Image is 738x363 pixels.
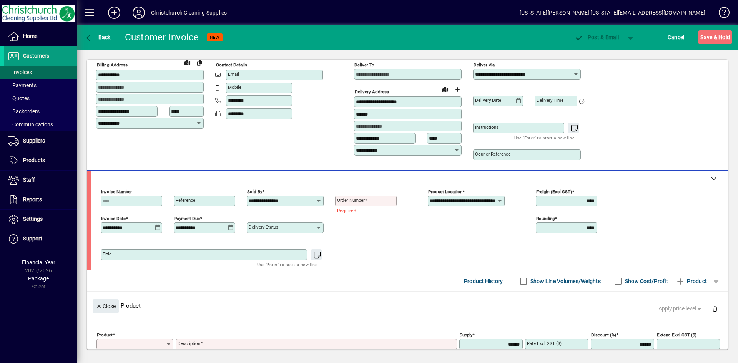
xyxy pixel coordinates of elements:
a: View on map [439,83,451,95]
mat-label: Courier Reference [475,151,510,157]
mat-label: Delivery date [475,98,501,103]
mat-label: Instructions [475,124,499,130]
mat-label: Mobile [228,85,241,90]
mat-label: Description [178,341,200,346]
span: Cancel [668,31,685,43]
mat-label: Payment due [174,216,200,221]
mat-label: Invoice number [101,189,132,194]
button: Save & Hold [698,30,732,44]
a: Knowledge Base [713,2,728,27]
mat-label: Extend excl GST ($) [657,332,696,338]
span: P [588,34,591,40]
mat-label: Freight (excl GST) [536,189,572,194]
mat-label: Supply [460,332,472,338]
mat-hint: Use 'Enter' to start a new line [257,260,317,269]
mat-label: Deliver To [354,62,374,68]
span: Support [23,235,42,242]
a: Invoices [4,66,77,79]
mat-label: Product location [428,189,462,194]
button: Copy to Delivery address [193,56,206,69]
span: Payments [8,82,37,88]
span: Customers [23,53,49,59]
span: Reports [23,196,42,202]
button: Delete [706,299,724,318]
mat-error: Required [337,206,391,214]
a: Settings [4,210,77,229]
span: NEW [210,35,219,40]
a: Home [4,27,77,46]
a: Products [4,151,77,170]
mat-label: Order number [337,197,365,203]
span: Communications [8,121,53,128]
button: Post & Email [570,30,623,44]
span: Invoices [8,69,32,75]
button: Add [102,6,126,20]
a: Quotes [4,92,77,105]
button: Profile [126,6,151,20]
mat-label: Deliver via [474,62,495,68]
a: Staff [4,171,77,190]
mat-label: Rate excl GST ($) [527,341,562,346]
div: Customer Invoice [125,31,199,43]
label: Show Cost/Profit [623,277,668,285]
button: Back [83,30,113,44]
div: Christchurch Cleaning Supplies [151,7,227,19]
a: Communications [4,118,77,131]
span: Back [85,34,111,40]
mat-label: Discount (%) [591,332,616,338]
a: View on map [181,56,193,68]
mat-label: Product [97,332,113,338]
mat-label: Rounding [536,216,555,221]
span: Financial Year [22,259,55,265]
span: Apply price level [658,305,703,313]
app-page-header-button: Back [77,30,119,44]
label: Show Line Volumes/Weights [529,277,601,285]
a: Suppliers [4,131,77,151]
mat-label: Sold by [247,189,262,194]
span: Package [28,275,49,282]
span: Products [23,157,45,163]
span: Staff [23,177,35,183]
a: Reports [4,190,77,209]
span: Backorders [8,108,40,114]
span: Product History [464,275,503,287]
span: S [700,34,703,40]
mat-label: Reference [176,197,195,203]
button: Choose address [451,83,464,96]
mat-label: Email [228,71,239,77]
app-page-header-button: Delete [706,305,724,312]
button: Close [93,299,119,313]
div: [US_STATE][PERSON_NAME] [US_STATE][EMAIL_ADDRESS][DOMAIN_NAME] [520,7,705,19]
mat-hint: Use 'Enter' to start a new line [514,133,575,142]
button: Product History [461,274,506,288]
span: Suppliers [23,138,45,144]
span: ost & Email [574,34,619,40]
span: Close [96,300,116,313]
mat-label: Delivery time [537,98,563,103]
span: ave & Hold [700,31,730,43]
span: Settings [23,216,43,222]
div: Product [87,292,728,320]
app-page-header-button: Close [91,302,121,309]
span: Quotes [8,95,30,101]
a: Support [4,229,77,249]
mat-label: Title [103,251,111,257]
a: Backorders [4,105,77,118]
span: Home [23,33,37,39]
mat-label: Delivery status [249,224,278,230]
a: Payments [4,79,77,92]
mat-label: Invoice date [101,216,126,221]
button: Cancel [666,30,686,44]
button: Apply price level [655,302,706,316]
